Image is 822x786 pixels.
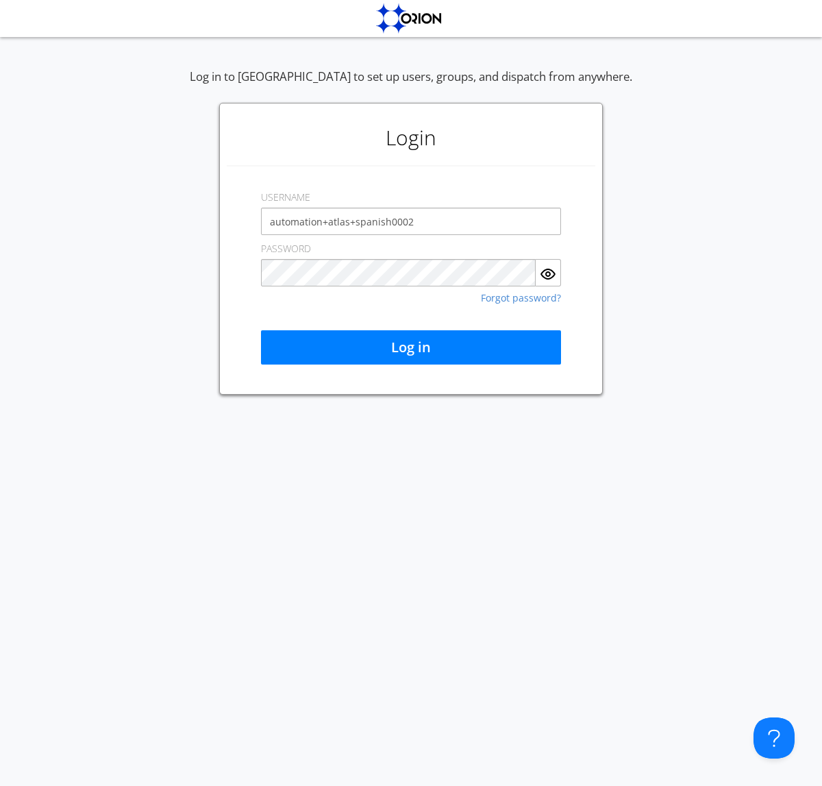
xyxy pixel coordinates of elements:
[754,717,795,759] iframe: Toggle Customer Support
[227,110,595,165] h1: Login
[261,330,561,365] button: Log in
[190,69,632,103] div: Log in to [GEOGRAPHIC_DATA] to set up users, groups, and dispatch from anywhere.
[261,259,536,286] input: Password
[536,259,561,286] button: Show Password
[540,266,556,282] img: eye.svg
[261,191,310,204] label: USERNAME
[261,242,311,256] label: PASSWORD
[481,293,561,303] a: Forgot password?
